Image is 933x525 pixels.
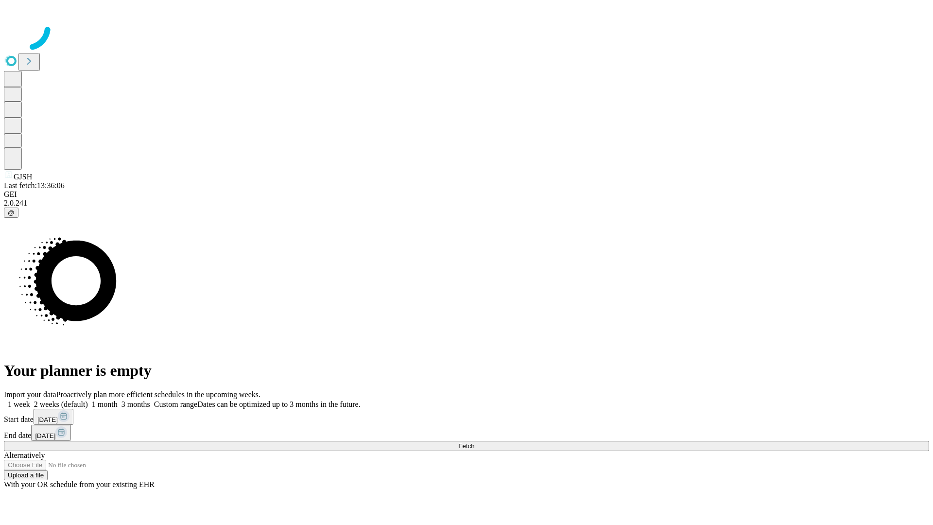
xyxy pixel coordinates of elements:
[4,451,45,459] span: Alternatively
[37,416,58,423] span: [DATE]
[4,470,48,480] button: Upload a file
[31,425,71,441] button: [DATE]
[34,400,88,408] span: 2 weeks (default)
[14,173,32,181] span: GJSH
[35,432,55,439] span: [DATE]
[197,400,360,408] span: Dates can be optimized up to 3 months in the future.
[92,400,118,408] span: 1 month
[154,400,197,408] span: Custom range
[56,390,260,399] span: Proactively plan more efficient schedules in the upcoming weeks.
[8,400,30,408] span: 1 week
[4,441,929,451] button: Fetch
[4,181,65,190] span: Last fetch: 13:36:06
[4,409,929,425] div: Start date
[4,190,929,199] div: GEI
[8,209,15,216] span: @
[4,425,929,441] div: End date
[34,409,73,425] button: [DATE]
[4,362,929,380] h1: Your planner is empty
[4,390,56,399] span: Import your data
[121,400,150,408] span: 3 months
[4,199,929,208] div: 2.0.241
[4,480,155,489] span: With your OR schedule from your existing EHR
[4,208,18,218] button: @
[458,442,474,450] span: Fetch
